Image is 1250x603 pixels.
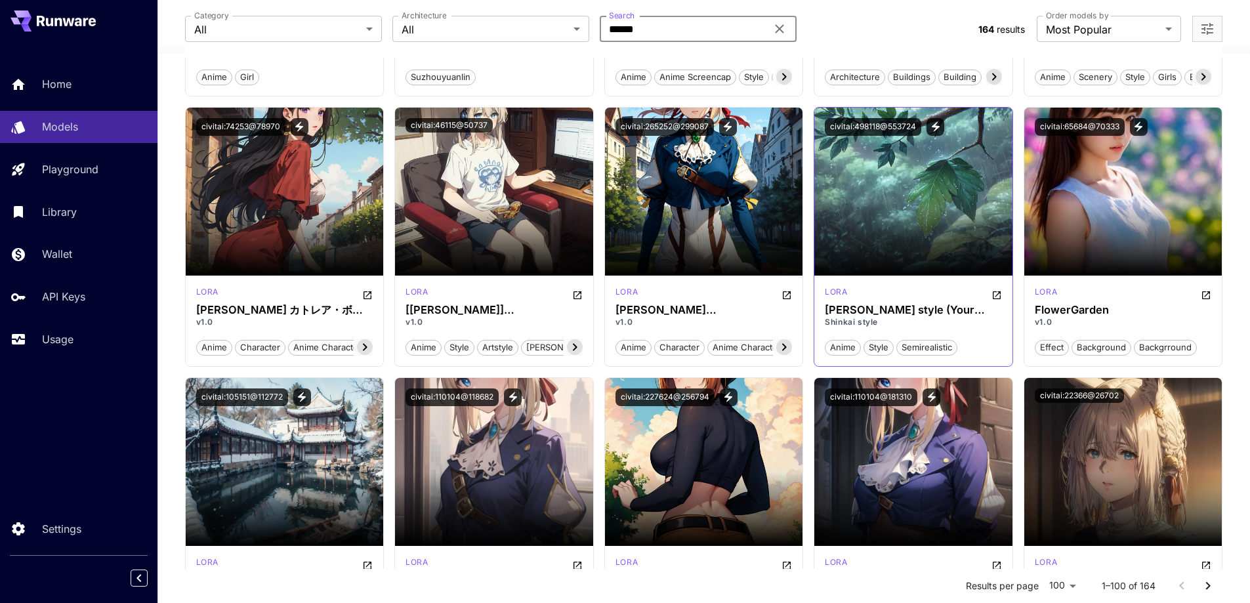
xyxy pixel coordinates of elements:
[888,68,936,85] button: buildings
[362,556,373,572] button: Open in CivitAI
[719,118,737,136] button: View trigger words
[196,316,373,328] p: v1.0
[825,388,917,406] button: civitai:110104@181310
[825,286,847,298] p: lora
[235,68,259,85] button: girl
[293,388,311,406] button: View trigger words
[1035,556,1057,568] p: lora
[406,556,428,572] div: SD 1.5
[572,556,583,572] button: Open in CivitAI
[1046,10,1108,21] label: Order models by
[1072,341,1131,354] span: background
[131,570,148,587] button: Collapse sidebar
[991,286,1002,302] button: Open in CivitAI
[196,388,288,406] button: civitai:105151@112772
[888,71,935,84] span: buildings
[42,246,72,262] p: Wallet
[42,119,78,135] p: Models
[923,388,940,406] button: View trigger words
[864,339,894,356] button: style
[1201,556,1211,572] button: Open in CivitAI
[1044,576,1081,595] div: 100
[615,556,638,568] p: lora
[42,161,98,177] p: Playground
[1154,71,1181,84] span: girls
[781,286,792,302] button: Open in CivitAI
[1134,339,1197,356] button: backgrround
[897,341,957,354] span: semirealistic
[522,341,601,354] span: [PERSON_NAME]
[615,286,638,298] p: lora
[406,304,583,316] h3: [[PERSON_NAME]] [PERSON_NAME]ガーデン/[PERSON_NAME] Anime Style
[615,68,652,85] button: anime
[1153,68,1182,85] button: girls
[739,68,769,85] button: style
[966,579,1039,593] p: Results per page
[1035,286,1057,302] div: SD 1.5
[1035,388,1124,403] button: civitai:22366@26702
[1185,71,1248,84] span: backgrounds
[477,339,518,356] button: artstyle
[825,304,1002,316] h3: [PERSON_NAME] style (Your Name, Suzume, Garden of words)
[615,304,793,316] div: Violet Evergarden ヴァイオレット・エヴァーガーデン / Violet Evergarden
[406,341,441,354] span: anime
[616,341,651,354] span: anime
[1102,579,1156,593] p: 1–100 of 164
[406,304,583,316] div: [LoRa] ヴァイオレット・エヴァーガーデン/Violet Evergarden Anime Style
[654,339,705,356] button: character
[1035,68,1071,85] button: anime
[289,341,366,354] span: anime character
[1046,22,1160,37] span: Most Popular
[406,286,428,298] p: lora
[772,68,852,85] button: [PERSON_NAME]
[927,118,944,136] button: View trigger words
[825,286,847,302] div: Pony
[235,339,285,356] button: character
[825,556,847,568] p: lora
[938,68,982,85] button: building
[194,22,361,37] span: All
[825,304,1002,316] div: Makoto Shinkai style (Your Name, Suzume, Garden of words)
[236,341,285,354] span: character
[1201,286,1211,302] button: Open in CivitAI
[1130,118,1148,136] button: View trigger words
[291,118,308,136] button: View trigger words
[445,341,474,354] span: style
[825,316,1002,328] p: Shinkai style
[896,339,957,356] button: semirealistic
[708,341,785,354] span: anime character
[616,71,651,84] span: anime
[1035,339,1069,356] button: effect
[1035,71,1070,84] span: anime
[196,339,232,356] button: anime
[197,341,232,354] span: anime
[288,339,367,356] button: anime character
[140,566,157,590] div: Collapse sidebar
[1199,21,1215,37] button: Open more filters
[194,10,229,21] label: Category
[406,388,499,406] button: civitai:110104@118682
[1035,316,1212,328] p: v1.0
[196,286,219,302] div: SD 1.5
[406,68,476,85] button: suzhouyuanlin
[406,118,493,133] button: civitai:46115@50737
[1072,339,1131,356] button: background
[1035,304,1212,316] div: FlowerGarden
[406,339,442,356] button: anime
[740,71,768,84] span: style
[1074,71,1117,84] span: scenery
[978,24,994,35] span: 164
[991,556,1002,572] button: Open in CivitAI
[615,339,652,356] button: anime
[707,339,786,356] button: anime character
[444,339,474,356] button: style
[1035,286,1057,298] p: lora
[825,556,847,572] div: SD 1.5
[196,68,232,85] button: anime
[196,304,373,316] div: Cattleya Baudelaire カトレア・ボードレール / Violet Evergarden
[1120,68,1150,85] button: style
[609,10,635,21] label: Search
[42,289,85,304] p: API Keys
[825,71,885,84] span: architecture
[615,388,715,406] button: civitai:227624@256794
